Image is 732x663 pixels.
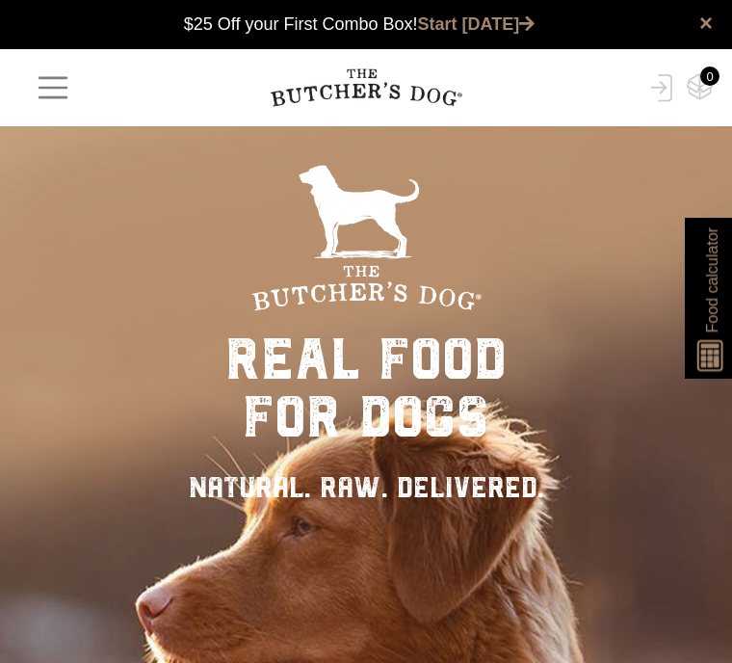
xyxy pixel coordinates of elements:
a: Start [DATE] [418,14,536,34]
div: NATURAL. RAW. DELIVERED. [189,465,544,509]
div: real food for dogs [189,331,544,446]
a: close [699,12,713,35]
div: 0 [700,66,719,86]
img: TBD_Cart-Empty.png [687,73,713,100]
span: Food calculator [700,227,723,332]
